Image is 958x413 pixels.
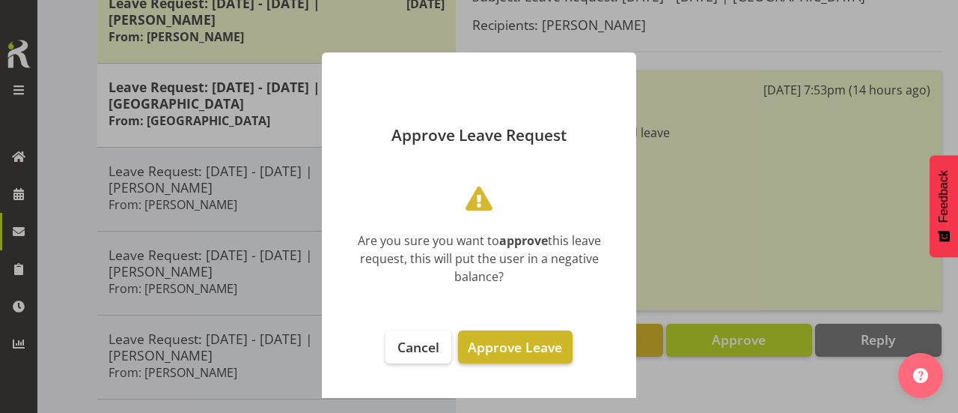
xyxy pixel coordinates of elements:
[344,232,614,286] div: Are you sure you want to this leave request, this will put the user in a negative balance?
[930,155,958,257] button: Feedback - Show survey
[458,331,572,364] button: Approve Leave
[468,338,562,356] span: Approve Leave
[937,170,951,223] span: Feedback
[385,331,451,364] button: Cancel
[397,338,439,356] span: Cancel
[337,127,621,143] p: Approve Leave Request
[913,368,928,383] img: help-xxl-2.png
[499,232,548,249] b: approve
